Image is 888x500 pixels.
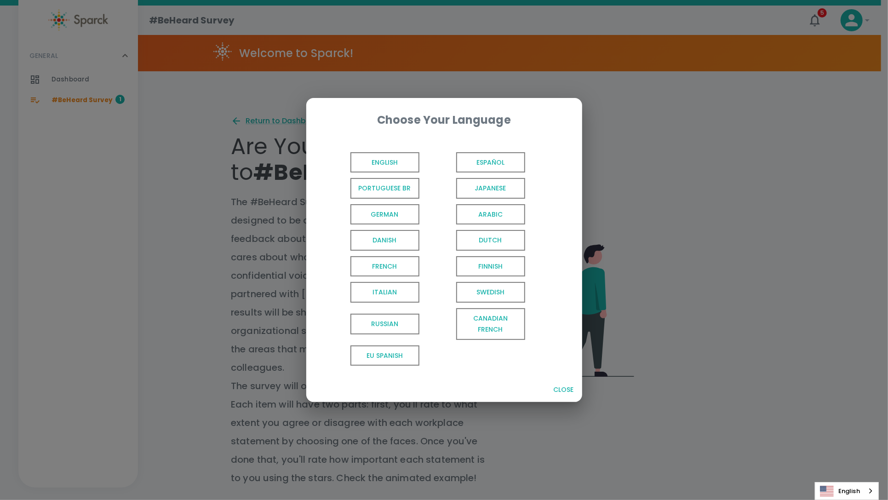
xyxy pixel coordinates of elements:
[317,201,423,228] button: German
[456,230,525,251] span: Dutch
[350,178,419,199] span: Portuguese BR
[321,113,567,127] div: Choose Your Language
[317,175,423,201] button: Portuguese BR
[350,204,419,225] span: German
[317,343,423,369] button: EU Spanish
[456,282,525,303] span: Swedish
[549,381,579,398] button: Close
[423,175,529,201] button: Japanese
[317,149,423,176] button: English
[423,227,529,253] button: Dutch
[815,482,879,500] aside: Language selected: English
[815,482,879,500] div: Language
[350,345,419,366] span: EU Spanish
[423,253,529,280] button: Finnish
[456,256,525,277] span: Finnish
[423,305,529,343] button: Canadian French
[350,282,419,303] span: Italian
[423,149,529,176] button: Español
[350,314,419,334] span: Russian
[317,279,423,305] button: Italian
[317,227,423,253] button: Danish
[815,483,878,500] a: English
[350,256,419,277] span: French
[423,201,529,228] button: Arabic
[423,279,529,305] button: Swedish
[456,178,525,199] span: Japanese
[456,204,525,225] span: Arabic
[317,253,423,280] button: French
[456,152,525,173] span: Español
[350,230,419,251] span: Danish
[317,305,423,343] button: Russian
[350,152,419,173] span: English
[456,308,525,340] span: Canadian French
